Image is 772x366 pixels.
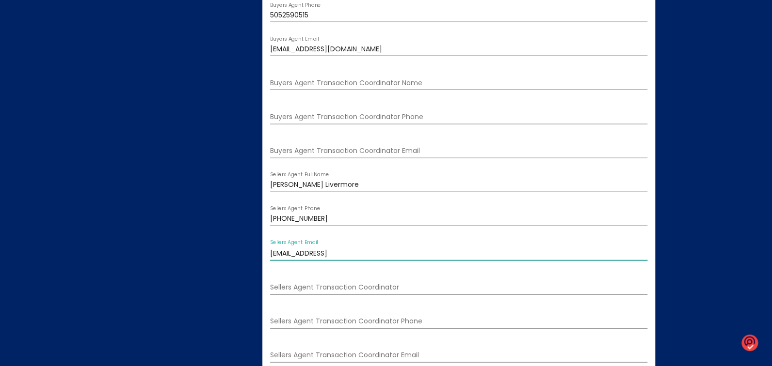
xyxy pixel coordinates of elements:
input: Buyers Agent Transaction Coordinator Phone [270,113,647,121]
input: Buyers Agent Phone [270,12,647,19]
img: o1IwAAAABJRU5ErkJggg== [741,334,758,351]
input: Buyers Agent Transaction Coordinator Email [270,147,647,155]
input: Sellers Agent Transaction Coordinator [270,284,647,291]
input: Sellers Agent Phone [270,215,647,223]
input: Sellers Agent Full Name [270,181,647,189]
input: Sellers Agent Transaction Coordinator Email [270,351,647,359]
input: Buyers Agent Email [270,46,647,53]
input: Buyers Agent Transaction Coordinator Name [270,79,647,87]
input: Sellers Agent Transaction Coordinator Phone [270,318,647,325]
input: Sellers Agent Email [270,250,647,258]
